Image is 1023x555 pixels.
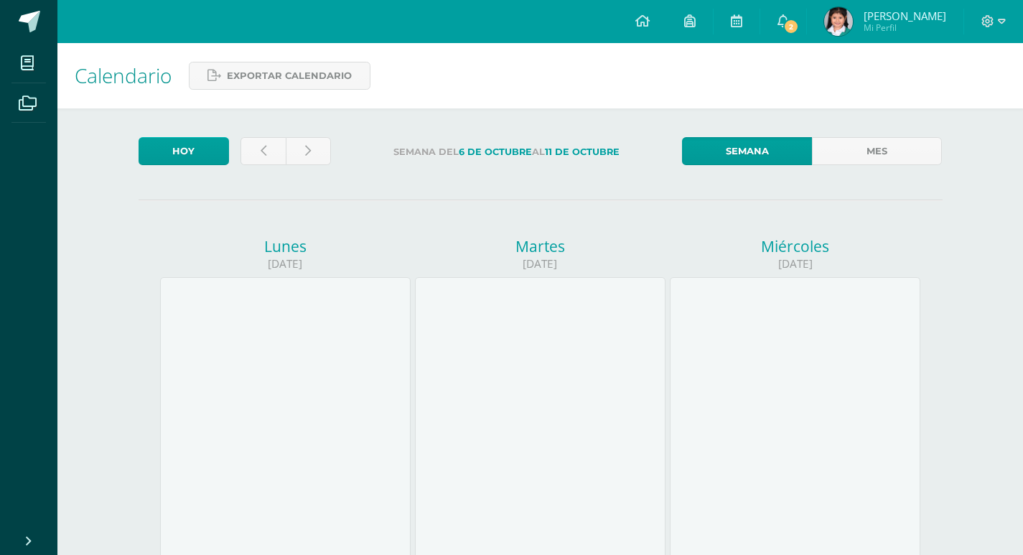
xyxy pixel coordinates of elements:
div: Martes [415,236,665,256]
span: Mi Perfil [864,22,946,34]
span: Calendario [75,62,172,89]
a: Hoy [139,137,229,165]
div: Lunes [160,236,411,256]
strong: 11 de Octubre [545,146,620,157]
div: [DATE] [160,256,411,271]
label: Semana del al [342,137,671,167]
a: Semana [682,137,812,165]
div: [DATE] [670,256,920,271]
div: [DATE] [415,256,665,271]
img: 9506f4e033990c81bc86236d4bf419d4.png [824,7,853,36]
a: Mes [812,137,942,165]
strong: 6 de Octubre [459,146,532,157]
span: Exportar calendario [227,62,352,89]
span: [PERSON_NAME] [864,9,946,23]
span: 2 [783,19,799,34]
a: Exportar calendario [189,62,370,90]
div: Miércoles [670,236,920,256]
